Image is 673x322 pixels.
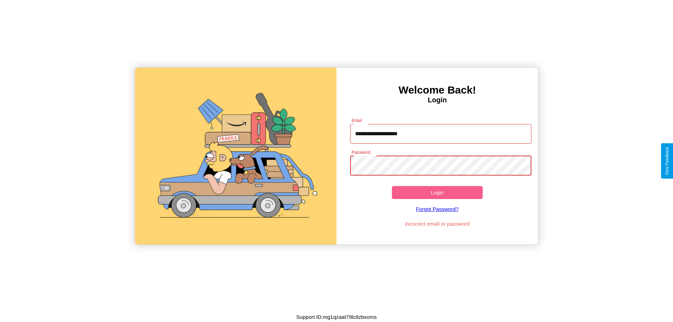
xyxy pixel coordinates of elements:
[347,219,528,228] p: Incorrect email or password
[135,68,336,245] img: gif
[347,199,528,219] a: Forgot Password?
[296,312,376,322] p: Support ID: mg1qzaat79lc8zbxoms
[352,117,362,123] label: Email
[336,96,538,104] h4: Login
[392,186,483,199] button: Login
[352,149,370,155] label: Password
[336,84,538,96] h3: Welcome Back!
[665,147,669,175] div: Give Feedback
